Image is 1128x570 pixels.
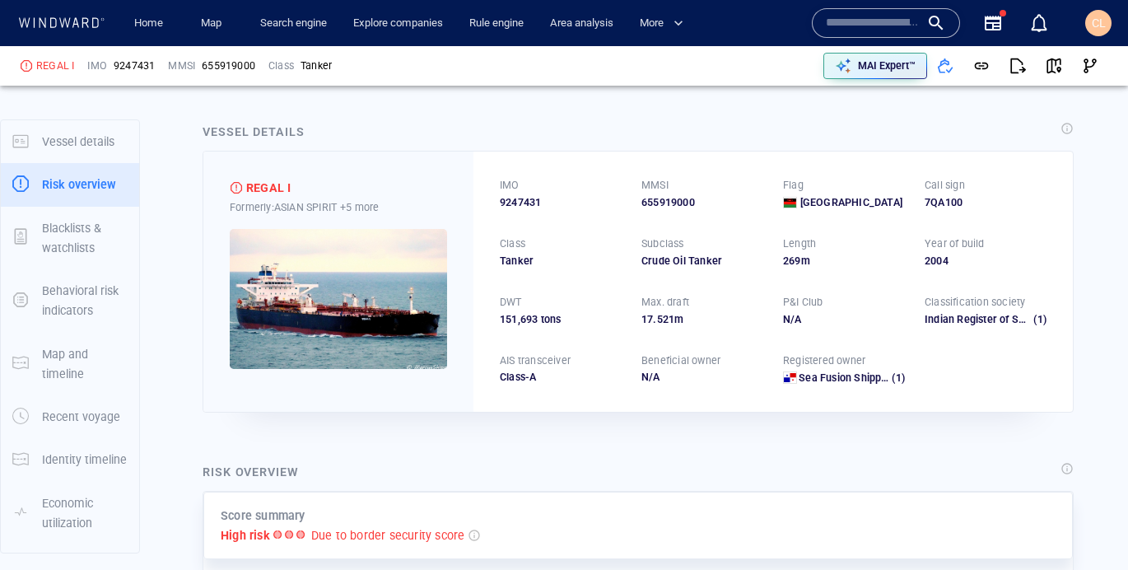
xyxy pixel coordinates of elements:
[500,178,520,193] p: IMO
[42,218,128,259] p: Blacklists & watchlists
[500,236,525,251] p: Class
[203,122,305,142] div: Vessel details
[653,313,656,325] span: .
[641,295,689,310] p: Max. draft
[500,312,622,327] div: 151,693 tons
[783,295,823,310] p: P&I Club
[823,53,927,79] button: MAI Expert™
[799,371,905,385] a: Sea Fusion Shipping Inc (1)
[122,9,175,38] button: Home
[1072,48,1108,84] button: Visual Link Analysis
[1,504,139,520] a: Economic utilization
[927,48,963,84] button: Add to vessel list
[641,195,763,210] div: 655919000
[268,58,294,73] p: Class
[641,178,669,193] p: MMSI
[543,9,620,38] a: Area analysis
[347,9,450,38] button: Explore companies
[783,178,804,193] p: Flag
[1,395,139,438] button: Recent voyage
[1082,7,1115,40] button: CL
[1,355,139,371] a: Map and timeline
[889,371,905,385] span: (1)
[1,120,139,163] button: Vessel details
[42,450,127,470] p: Identity timeline
[1,292,139,308] a: Behavioral risk indicators
[1,229,139,245] a: Blacklists & watchlists
[633,9,697,38] button: More
[500,254,622,269] div: Tanker
[230,182,243,194] div: High risk due to smuggling related indicators
[925,312,1031,327] div: Indian Register of Shipping
[858,58,916,73] p: MAI Expert™
[641,254,763,269] div: Crude Oil Tanker
[674,313,683,325] span: m
[1,133,139,148] a: Vessel details
[1,269,139,333] button: Behavioral risk indicators
[1,409,139,424] a: Recent voyage
[500,371,536,383] span: Class-A
[221,526,270,545] p: High risk
[1,333,139,396] button: Map and timeline
[1029,13,1049,33] div: Notification center
[202,58,255,73] div: 655919000
[311,526,465,545] p: Due to border security score
[36,58,74,73] div: REGAL I
[301,58,332,73] div: Tanker
[925,312,1046,327] div: Indian Register of Shipping
[925,195,1046,210] div: 7QA100
[128,9,170,38] a: Home
[500,295,522,310] p: DWT
[42,175,116,194] p: Risk overview
[925,295,1025,310] p: Classification society
[925,254,1046,269] div: 2004
[203,462,299,482] div: Risk overview
[799,371,914,384] span: Sea Fusion Shipping Inc
[42,344,128,385] p: Map and timeline
[783,353,865,368] p: Registered owner
[230,199,447,216] div: Formerly: ASIAN SPIRIT
[42,493,128,534] p: Economic utilization
[1031,312,1046,327] span: (1)
[640,14,683,33] span: More
[42,407,120,427] p: Recent voyage
[463,9,530,38] a: Rule engine
[500,353,571,368] p: AIS transceiver
[925,178,965,193] p: Call sign
[801,255,810,267] span: m
[783,236,816,251] p: Length
[500,195,541,210] span: 9247431
[1,163,139,206] button: Risk overview
[1036,48,1072,84] button: View on map
[42,281,128,321] p: Behavioral risk indicators
[641,371,660,383] span: N/A
[20,60,33,72] div: High risk due to smuggling related indicators
[1092,16,1106,30] span: CL
[254,9,333,38] a: Search engine
[114,58,155,73] span: 9247431
[168,58,195,73] p: MMSI
[641,353,720,368] p: Beneficial owner
[1,176,139,192] a: Risk overview
[1,207,139,270] button: Blacklists & watchlists
[1,482,139,545] button: Economic utilization
[42,132,114,152] p: Vessel details
[783,312,905,327] div: N/A
[783,255,801,267] span: 269
[641,236,684,251] p: Subclass
[230,229,447,369] img: 5905c3499b07d858949c8f08_0
[246,178,291,198] div: REGAL I
[194,9,234,38] a: Map
[1,438,139,481] button: Identity timeline
[657,313,675,325] span: 521
[1058,496,1116,558] iframe: Chat
[340,199,379,216] p: +5 more
[800,195,902,210] span: [GEOGRAPHIC_DATA]
[87,58,107,73] p: IMO
[188,9,240,38] button: Map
